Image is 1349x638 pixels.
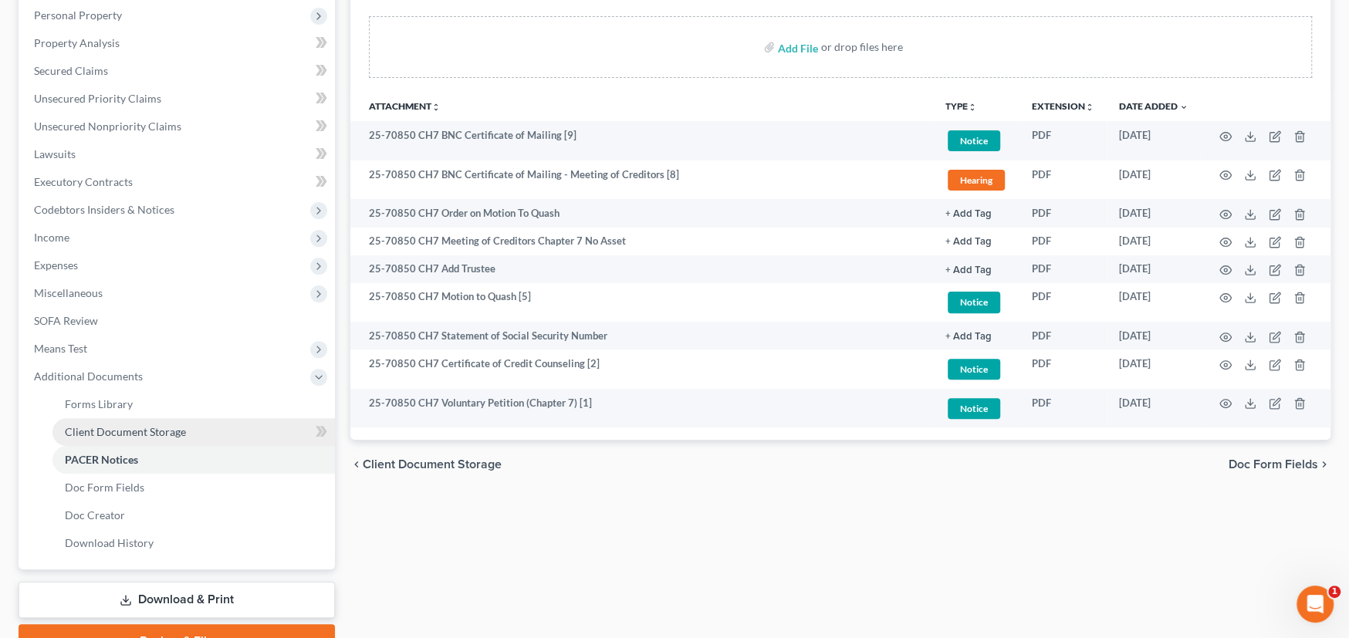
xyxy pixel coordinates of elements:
[22,168,335,196] a: Executory Contracts
[1019,255,1107,283] td: PDF
[945,128,1007,154] a: Notice
[1019,389,1107,428] td: PDF
[350,283,933,322] td: 25-70850 CH7 Motion to Quash [5]
[34,258,78,272] span: Expenses
[350,199,933,227] td: 25-70850 CH7 Order on Motion To Quash
[22,140,335,168] a: Lawsuits
[22,57,335,85] a: Secured Claims
[34,286,103,299] span: Miscellaneous
[363,458,502,471] span: Client Document Storage
[1107,228,1201,255] td: [DATE]
[1119,100,1188,112] a: Date Added expand_more
[948,398,1000,419] span: Notice
[1019,228,1107,255] td: PDF
[52,418,335,446] a: Client Document Storage
[22,113,335,140] a: Unsecured Nonpriority Claims
[1229,458,1330,471] button: Doc Form Fields chevron_right
[431,103,441,112] i: unfold_more
[350,458,363,471] i: chevron_left
[34,203,174,216] span: Codebtors Insiders & Notices
[1107,322,1201,349] td: [DATE]
[65,508,125,522] span: Doc Creator
[350,458,502,471] button: chevron_left Client Document Storage
[34,8,122,22] span: Personal Property
[34,92,161,105] span: Unsecured Priority Claims
[65,425,186,438] span: Client Document Storage
[948,359,1000,380] span: Notice
[945,209,992,219] button: + Add Tag
[945,396,1007,421] a: Notice
[52,501,335,529] a: Doc Creator
[19,582,335,618] a: Download & Print
[350,228,933,255] td: 25-70850 CH7 Meeting of Creditors Chapter 7 No Asset
[945,206,1007,221] a: + Add Tag
[1019,322,1107,349] td: PDF
[1085,103,1094,112] i: unfold_more
[52,474,335,501] a: Doc Form Fields
[945,356,1007,382] a: Notice
[968,103,977,112] i: unfold_more
[948,170,1005,191] span: Hearing
[945,332,992,342] button: + Add Tag
[34,175,133,188] span: Executory Contracts
[22,85,335,113] a: Unsecured Priority Claims
[1107,349,1201,389] td: [DATE]
[1107,283,1201,322] td: [DATE]
[821,39,903,55] div: or drop files here
[1019,199,1107,227] td: PDF
[52,446,335,474] a: PACER Notices
[945,289,1007,315] a: Notice
[1318,458,1330,471] i: chevron_right
[65,453,138,466] span: PACER Notices
[22,29,335,57] a: Property Analysis
[52,529,335,557] a: Download History
[34,147,76,160] span: Lawsuits
[945,237,992,247] button: + Add Tag
[948,292,1000,312] span: Notice
[1107,199,1201,227] td: [DATE]
[350,389,933,428] td: 25-70850 CH7 Voluntary Petition (Chapter 7) [1]
[1229,458,1318,471] span: Doc Form Fields
[945,265,992,275] button: + Add Tag
[1107,389,1201,428] td: [DATE]
[1019,349,1107,389] td: PDF
[1107,121,1201,160] td: [DATE]
[1328,586,1341,598] span: 1
[34,120,181,133] span: Unsecured Nonpriority Claims
[945,262,1007,276] a: + Add Tag
[65,536,154,549] span: Download History
[34,342,87,355] span: Means Test
[1107,160,1201,200] td: [DATE]
[945,234,1007,248] a: + Add Tag
[34,314,98,327] span: SOFA Review
[1019,283,1107,322] td: PDF
[22,307,335,335] a: SOFA Review
[350,121,933,160] td: 25-70850 CH7 BNC Certificate of Mailing [9]
[1019,160,1107,200] td: PDF
[65,397,133,410] span: Forms Library
[350,349,933,389] td: 25-70850 CH7 Certificate of Credit Counseling [2]
[350,160,933,200] td: 25-70850 CH7 BNC Certificate of Mailing - Meeting of Creditors [8]
[350,255,933,283] td: 25-70850 CH7 Add Trustee
[369,100,441,112] a: Attachmentunfold_more
[1032,100,1094,112] a: Extensionunfold_more
[34,370,143,383] span: Additional Documents
[34,64,108,77] span: Secured Claims
[1179,103,1188,112] i: expand_more
[34,231,69,244] span: Income
[1019,121,1107,160] td: PDF
[945,329,1007,343] a: + Add Tag
[52,390,335,418] a: Forms Library
[65,481,144,494] span: Doc Form Fields
[1297,586,1334,623] iframe: Intercom live chat
[948,130,1000,151] span: Notice
[34,36,120,49] span: Property Analysis
[945,167,1007,193] a: Hearing
[1107,255,1201,283] td: [DATE]
[350,322,933,349] td: 25-70850 CH7 Statement of Social Security Number
[945,102,977,112] button: TYPEunfold_more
